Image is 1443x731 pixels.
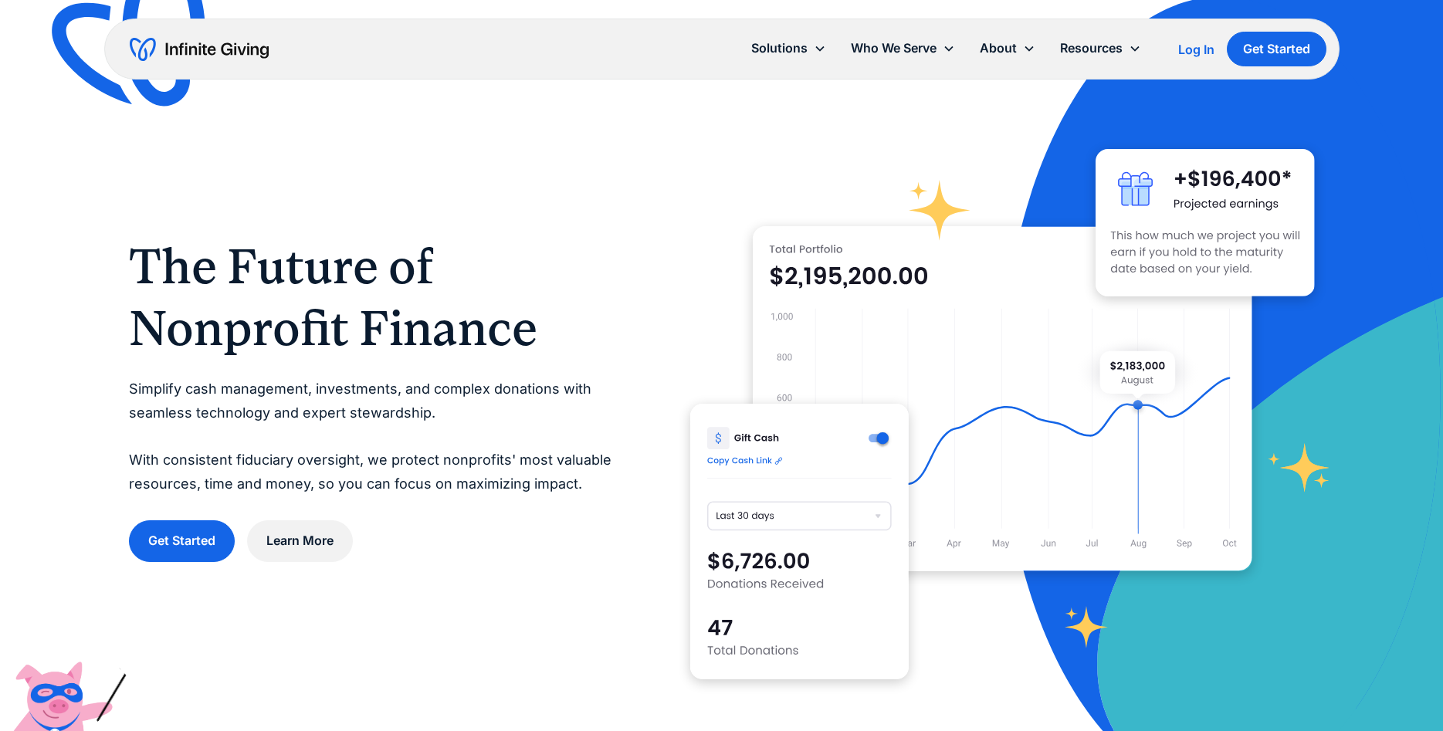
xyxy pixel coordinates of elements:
[1227,32,1326,66] a: Get Started
[980,38,1017,59] div: About
[1178,43,1214,56] div: Log In
[130,37,269,62] a: home
[753,226,1252,571] img: nonprofit donation platform
[739,32,838,65] div: Solutions
[690,404,909,679] img: donation software for nonprofits
[247,520,353,561] a: Learn More
[967,32,1048,65] div: About
[1048,32,1153,65] div: Resources
[129,235,628,359] h1: The Future of Nonprofit Finance
[838,32,967,65] div: Who We Serve
[1178,40,1214,59] a: Log In
[129,377,628,496] p: Simplify cash management, investments, and complex donations with seamless technology and expert ...
[851,38,937,59] div: Who We Serve
[1268,443,1330,492] img: fundraising star
[751,38,808,59] div: Solutions
[129,520,235,561] a: Get Started
[1060,38,1123,59] div: Resources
